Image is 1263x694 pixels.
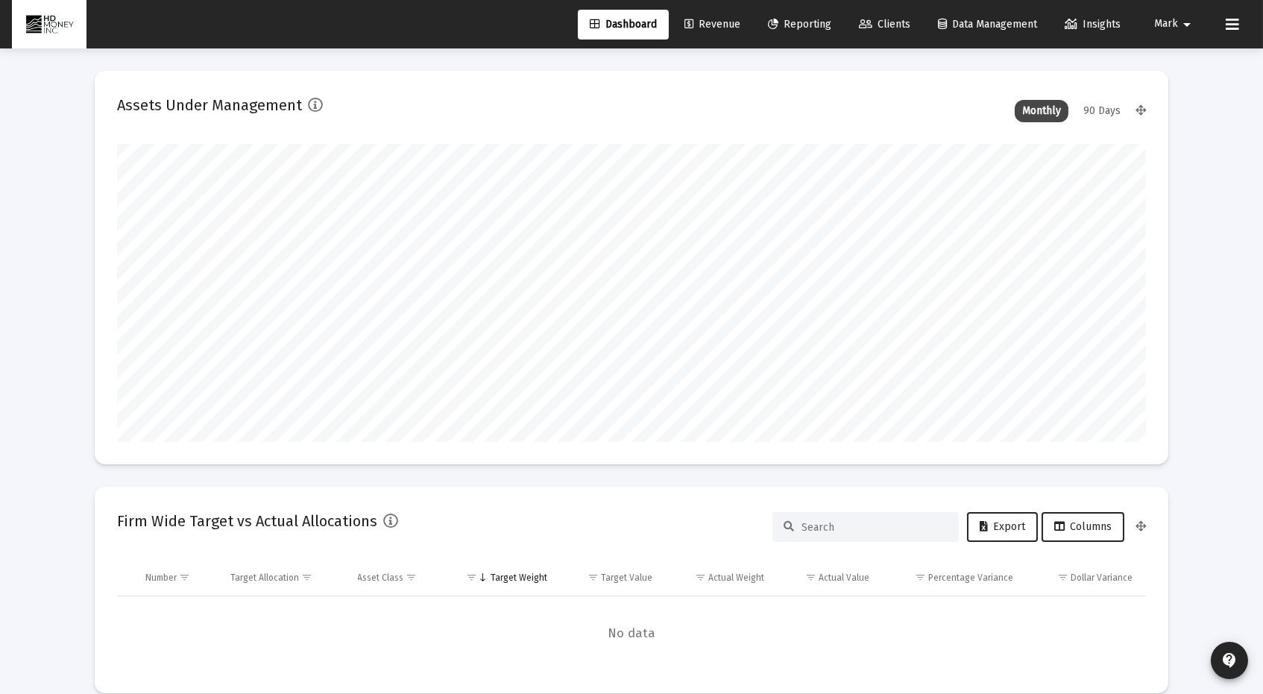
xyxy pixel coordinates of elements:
[220,560,347,596] td: Column Target Allocation
[117,625,1146,642] span: No data
[179,572,190,583] span: Show filter options for column 'Number'
[1053,10,1133,40] a: Insights
[1015,100,1068,122] div: Monthly
[301,572,312,583] span: Show filter options for column 'Target Allocation'
[347,560,447,596] td: Column Asset Class
[23,10,75,40] img: Dashboard
[1071,572,1133,584] div: Dollar Variance
[1076,100,1128,122] div: 90 Days
[117,560,1146,671] div: Data grid
[915,572,926,583] span: Show filter options for column 'Percentage Variance'
[358,572,404,584] div: Asset Class
[1024,560,1146,596] td: Column Dollar Variance
[673,10,752,40] a: Revenue
[491,572,547,584] div: Target Weight
[938,18,1037,31] span: Data Management
[775,560,880,596] td: Column Actual Value
[588,572,599,583] span: Show filter options for column 'Target Value'
[1057,572,1068,583] span: Show filter options for column 'Dollar Variance'
[980,520,1025,533] span: Export
[230,572,299,584] div: Target Allocation
[601,572,652,584] div: Target Value
[1178,10,1196,40] mat-icon: arrow_drop_down
[708,572,764,584] div: Actual Weight
[1042,512,1124,542] button: Columns
[756,10,843,40] a: Reporting
[1136,9,1214,39] button: Mark
[117,509,377,533] h2: Firm Wide Target vs Actual Allocations
[926,10,1049,40] a: Data Management
[446,560,558,596] td: Column Target Weight
[859,18,910,31] span: Clients
[805,572,816,583] span: Show filter options for column 'Actual Value'
[466,572,477,583] span: Show filter options for column 'Target Weight'
[663,560,775,596] td: Column Actual Weight
[578,10,669,40] a: Dashboard
[590,18,657,31] span: Dashboard
[1054,520,1112,533] span: Columns
[1065,18,1121,31] span: Insights
[880,560,1023,596] td: Column Percentage Variance
[847,10,922,40] a: Clients
[145,572,177,584] div: Number
[967,512,1038,542] button: Export
[695,572,706,583] span: Show filter options for column 'Actual Weight'
[801,521,948,534] input: Search
[1154,18,1178,31] span: Mark
[928,572,1013,584] div: Percentage Variance
[819,572,869,584] div: Actual Value
[406,572,418,583] span: Show filter options for column 'Asset Class'
[1221,652,1238,669] mat-icon: contact_support
[117,93,302,117] h2: Assets Under Management
[684,18,740,31] span: Revenue
[135,560,220,596] td: Column Number
[768,18,831,31] span: Reporting
[558,560,663,596] td: Column Target Value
